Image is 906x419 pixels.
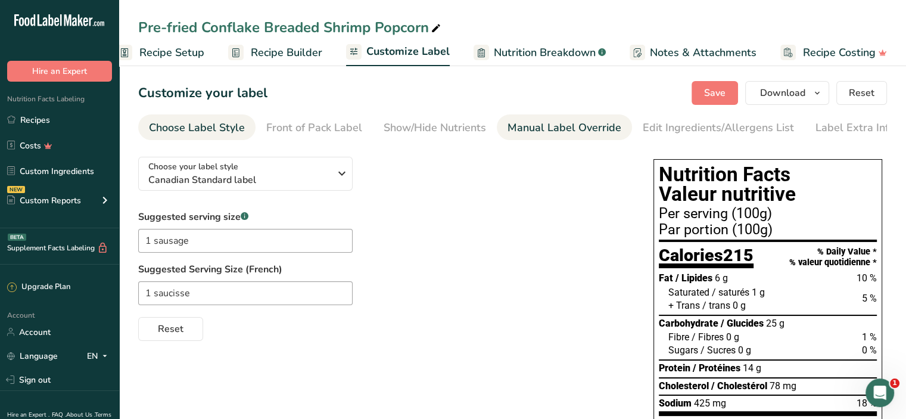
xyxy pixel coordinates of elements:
button: Save [692,81,738,105]
a: Language [7,346,58,367]
span: 25 g [766,318,784,329]
div: Par portion (100g) [659,223,877,237]
button: Reset [138,317,203,341]
span: Fibre [668,331,689,343]
span: 6 g [715,272,728,284]
span: Sodium [659,398,692,409]
div: Manual Label Override [508,120,621,136]
span: 14 g [743,362,761,374]
div: Calories [659,247,754,269]
span: Recipe Setup [139,45,204,61]
button: Choose your label style Canadian Standard label [138,157,353,191]
span: Cholesterol [659,380,709,392]
span: Sugars [668,344,698,356]
div: Front of Pack Label [266,120,362,136]
span: / Cholestérol [711,380,767,392]
div: Edit Ingredients/Allergens List [643,120,794,136]
div: Custom Reports [7,194,81,207]
div: EN [87,349,112,363]
div: Show/Hide Nutrients [384,120,486,136]
span: Fat [659,272,673,284]
span: / Sucres [700,344,736,356]
a: Notes & Attachments [630,39,756,66]
span: 0 % [862,344,877,356]
span: 1 [890,378,899,388]
span: Choose your label style [148,160,238,173]
button: Hire an Expert [7,61,112,82]
a: Recipe Setup [117,39,204,66]
div: Label Extra Info [815,120,895,136]
label: Suggested Serving Size (French) [138,262,630,277]
span: Recipe Builder [251,45,322,61]
div: % Daily Value * % valeur quotidienne * [789,247,877,268]
a: Recipe Costing [780,39,887,66]
h1: Nutrition Facts Valeur nutritive [659,165,877,204]
span: 0 g [726,331,739,343]
a: Recipe Builder [228,39,322,66]
h1: Customize your label [138,83,267,103]
span: 215 [723,245,754,265]
span: Protein [659,362,690,374]
a: Customize Label [346,38,450,67]
span: 425 mg [694,398,726,409]
span: 1 g [752,287,765,298]
span: Recipe Costing [803,45,876,61]
span: 78 mg [770,380,796,392]
a: Hire an Expert . [7,411,49,419]
label: Suggested serving size [138,210,353,224]
span: 5 % [862,293,877,304]
div: Pre-fried Conflake Breaded Shrimp Popcorn [138,17,443,38]
span: Reset [158,322,183,336]
span: Customize Label [366,44,450,60]
button: Reset [836,81,887,105]
span: 1 % [862,331,877,343]
div: Choose Label Style [149,120,245,136]
span: / Protéines [693,362,740,374]
button: Download [745,81,829,105]
span: Canadian Standard label [148,173,330,187]
div: Per serving (100g) [659,207,877,221]
span: Save [704,86,726,100]
span: / Lipides [675,272,712,284]
a: FAQ . [52,411,66,419]
span: / saturés [712,287,749,298]
span: Saturated [668,287,709,298]
span: + Trans [668,300,700,311]
span: 10 % [857,272,877,284]
iframe: Intercom live chat [865,378,894,407]
span: Carbohydrate [659,318,718,329]
span: / Glucides [721,318,764,329]
div: BETA [8,234,26,241]
span: / trans [702,300,730,311]
span: Reset [849,86,874,100]
span: Nutrition Breakdown [494,45,596,61]
div: NEW [7,186,25,193]
span: / Fibres [692,331,724,343]
span: 0 g [733,300,746,311]
span: 18 % [857,398,877,409]
a: About Us . [66,411,95,419]
span: Notes & Attachments [650,45,756,61]
a: Nutrition Breakdown [474,39,606,66]
span: 0 g [738,344,751,356]
span: Download [760,86,805,100]
div: Upgrade Plan [7,281,70,293]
